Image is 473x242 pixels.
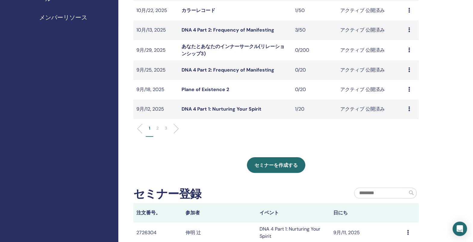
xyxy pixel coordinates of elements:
[337,100,405,119] td: アクティブ 公開済み
[256,203,330,222] th: イベント
[182,27,274,33] a: DNA 4 Part 2: Frequency of Manifesting
[337,60,405,80] td: アクティブ 公開済み
[133,60,179,80] td: 9月/25, 2025
[337,1,405,20] td: アクティブ 公開済み
[182,43,285,57] a: あなたとあなたのインナーサークル(リレーションシップ3)
[292,60,338,80] td: 0/20
[182,86,229,93] a: Plane of Existence 2
[133,80,179,100] td: 9月/18, 2025
[39,13,87,22] span: メンバーリソース
[133,40,179,60] td: 9月/29, 2025
[156,125,159,131] p: 2
[337,80,405,100] td: アクティブ 公開済み
[292,80,338,100] td: 0/20
[330,203,404,222] th: 日にち
[292,40,338,60] td: 0/200
[182,203,256,222] th: 参加者
[292,100,338,119] td: 1/20
[247,157,305,173] a: セミナーを作成する
[133,1,179,20] td: 10月/22, 2025
[133,20,179,40] td: 10月/13, 2025
[182,106,261,112] a: DNA 4 Part 1: Nurturing Your Spirit
[165,125,167,131] p: 3
[149,125,150,131] p: 1
[292,1,338,20] td: 1/50
[254,162,298,168] span: セミナーを作成する
[182,67,274,73] a: DNA 4 Part 2: Frequency of Manifesting
[337,20,405,40] td: アクティブ 公開済み
[133,100,179,119] td: 9月/12, 2025
[453,222,467,236] div: Open Intercom Messenger
[133,203,182,222] th: 注文番号。
[292,20,338,40] td: 3/50
[133,187,201,201] h2: セミナー登録
[337,40,405,60] td: アクティブ 公開済み
[182,7,215,14] a: カラーレコード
